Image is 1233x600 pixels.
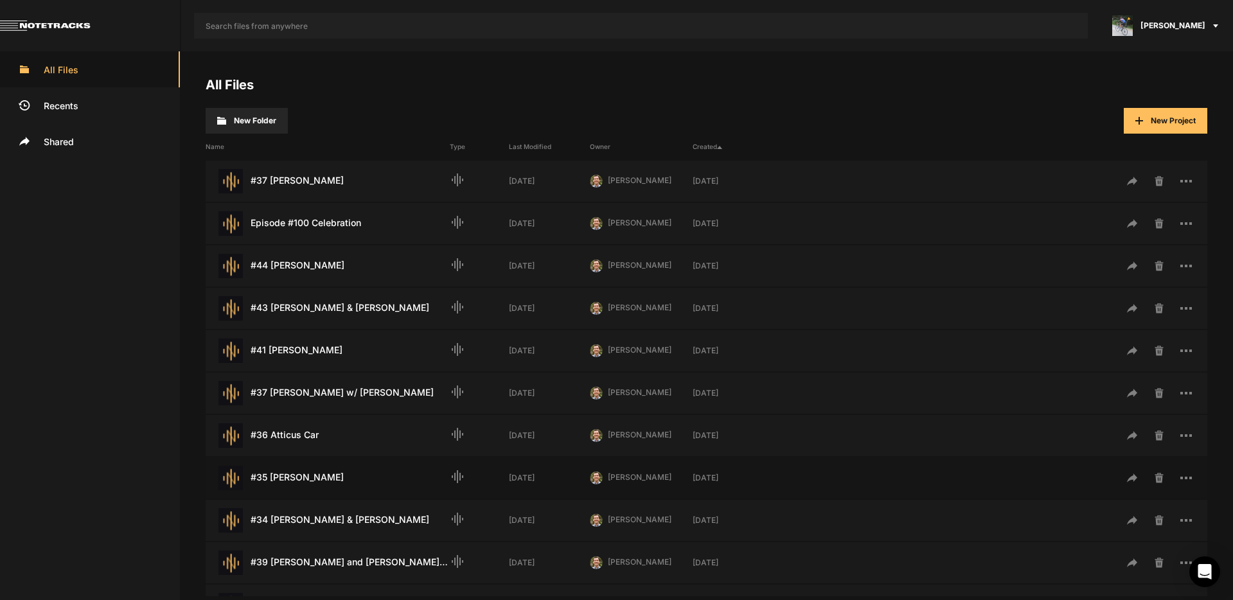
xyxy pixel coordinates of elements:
div: #37 [PERSON_NAME] [206,169,450,193]
span: [PERSON_NAME] [608,218,671,227]
img: 424769395311cb87e8bb3f69157a6d24 [590,260,603,272]
div: [DATE] [509,260,590,272]
img: 424769395311cb87e8bb3f69157a6d24 [590,556,603,569]
div: #41 [PERSON_NAME] [206,339,450,363]
div: [DATE] [693,218,774,229]
div: Last Modified [509,142,590,152]
span: [PERSON_NAME] [608,175,671,185]
mat-icon: Audio [450,215,465,230]
div: [DATE] [693,472,774,484]
img: star-track.png [218,466,243,490]
div: [DATE] [509,430,590,441]
div: [DATE] [693,430,774,441]
span: [PERSON_NAME] [608,515,671,524]
span: New Project [1151,116,1196,125]
div: [DATE] [693,175,774,187]
mat-icon: Audio [450,299,465,315]
mat-icon: Audio [450,257,465,272]
img: 424769395311cb87e8bb3f69157a6d24 [590,302,603,315]
div: [DATE] [509,472,590,484]
mat-icon: Audio [450,384,465,400]
div: [DATE] [693,303,774,314]
mat-icon: Audio [450,427,465,442]
span: [PERSON_NAME] [1140,20,1205,31]
img: 424769395311cb87e8bb3f69157a6d24 [590,387,603,400]
mat-icon: Audio [450,342,465,357]
img: 424769395311cb87e8bb3f69157a6d24 [590,175,603,188]
img: ACg8ocLxXzHjWyafR7sVkIfmxRufCxqaSAR27SDjuE-ggbMy1qqdgD8=s96-c [1112,15,1133,36]
mat-icon: Audio [450,554,465,569]
div: [DATE] [509,387,590,399]
a: All Files [206,77,254,93]
div: [DATE] [509,218,590,229]
div: Owner [590,142,693,152]
div: #44 [PERSON_NAME] [206,254,450,278]
mat-icon: Audio [450,511,465,527]
button: New Project [1124,108,1207,134]
div: #34 [PERSON_NAME] & [PERSON_NAME] [206,508,450,533]
div: [DATE] [693,557,774,569]
div: #39 [PERSON_NAME] and [PERSON_NAME] PT. 2 [206,551,450,575]
img: 424769395311cb87e8bb3f69157a6d24 [590,429,603,442]
div: [DATE] [693,260,774,272]
div: Open Intercom Messenger [1189,556,1220,587]
div: #43 [PERSON_NAME] & [PERSON_NAME] [206,296,450,321]
span: [PERSON_NAME] [608,303,671,312]
img: 424769395311cb87e8bb3f69157a6d24 [590,344,603,357]
img: star-track.png [218,381,243,405]
div: [DATE] [509,175,590,187]
mat-icon: Audio [450,469,465,484]
input: Search files from anywhere [194,13,1088,39]
span: [PERSON_NAME] [608,260,671,270]
div: [DATE] [509,303,590,314]
img: star-track.png [218,169,243,193]
img: 424769395311cb87e8bb3f69157a6d24 [590,472,603,484]
img: 424769395311cb87e8bb3f69157a6d24 [590,217,603,230]
div: #36 Atticus Car [206,423,450,448]
span: [PERSON_NAME] [608,557,671,567]
span: [PERSON_NAME] [608,345,671,355]
img: star-track.png [218,296,243,321]
div: [DATE] [693,345,774,357]
div: Episode #100 Celebration [206,211,450,236]
div: Name [206,142,450,152]
div: #35 [PERSON_NAME] [206,466,450,490]
img: star-track.png [218,339,243,363]
div: #37 [PERSON_NAME] w/ [PERSON_NAME] [206,381,450,405]
div: [DATE] [509,345,590,357]
div: Type [450,142,509,152]
div: [DATE] [509,557,590,569]
div: [DATE] [693,387,774,399]
mat-icon: Audio [450,172,465,188]
img: star-track.png [218,551,243,575]
div: [DATE] [693,515,774,526]
span: [PERSON_NAME] [608,472,671,482]
img: star-track.png [218,211,243,236]
img: star-track.png [218,508,243,533]
span: [PERSON_NAME] [608,387,671,397]
img: star-track.png [218,423,243,448]
img: star-track.png [218,254,243,278]
div: Created [693,142,774,152]
button: New Folder [206,108,288,134]
div: [DATE] [509,515,590,526]
img: 424769395311cb87e8bb3f69157a6d24 [590,514,603,527]
span: [PERSON_NAME] [608,430,671,439]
